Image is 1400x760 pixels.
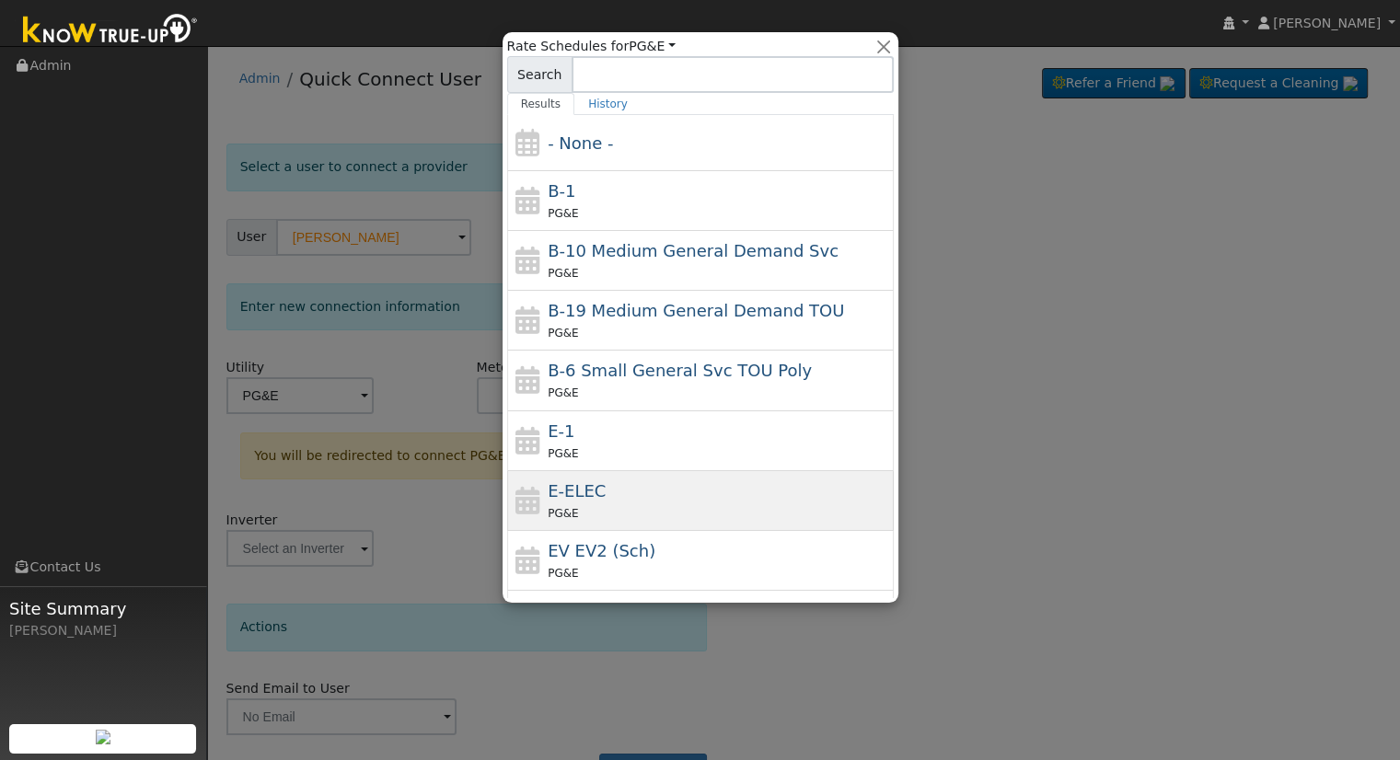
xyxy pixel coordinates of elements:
[629,39,676,53] a: PG&E
[548,241,839,260] span: B-10 Medium General Demand Service (Primary Voltage)
[548,386,578,399] span: PG&E
[548,481,606,501] span: E-ELEC
[548,567,578,580] span: PG&E
[507,37,676,56] span: Rate Schedules for
[1273,16,1381,30] span: [PERSON_NAME]
[9,596,197,621] span: Site Summary
[548,207,578,220] span: PG&E
[548,267,578,280] span: PG&E
[548,447,578,460] span: PG&E
[548,133,613,153] span: - None -
[548,361,812,380] span: B-6 Small General Service TOU Poly Phase
[548,327,578,340] span: PG&E
[548,301,844,320] span: B-19 Medium General Demand TOU (Secondary) Mandatory
[548,421,574,441] span: E-1
[574,93,642,115] a: History
[548,507,578,520] span: PG&E
[96,730,110,744] img: retrieve
[548,181,575,201] span: B-1
[14,10,207,52] img: Know True-Up
[507,56,573,93] span: Search
[507,93,575,115] a: Results
[9,621,197,640] div: [PERSON_NAME]
[548,541,655,560] span: Electric Vehicle EV2 (Sch)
